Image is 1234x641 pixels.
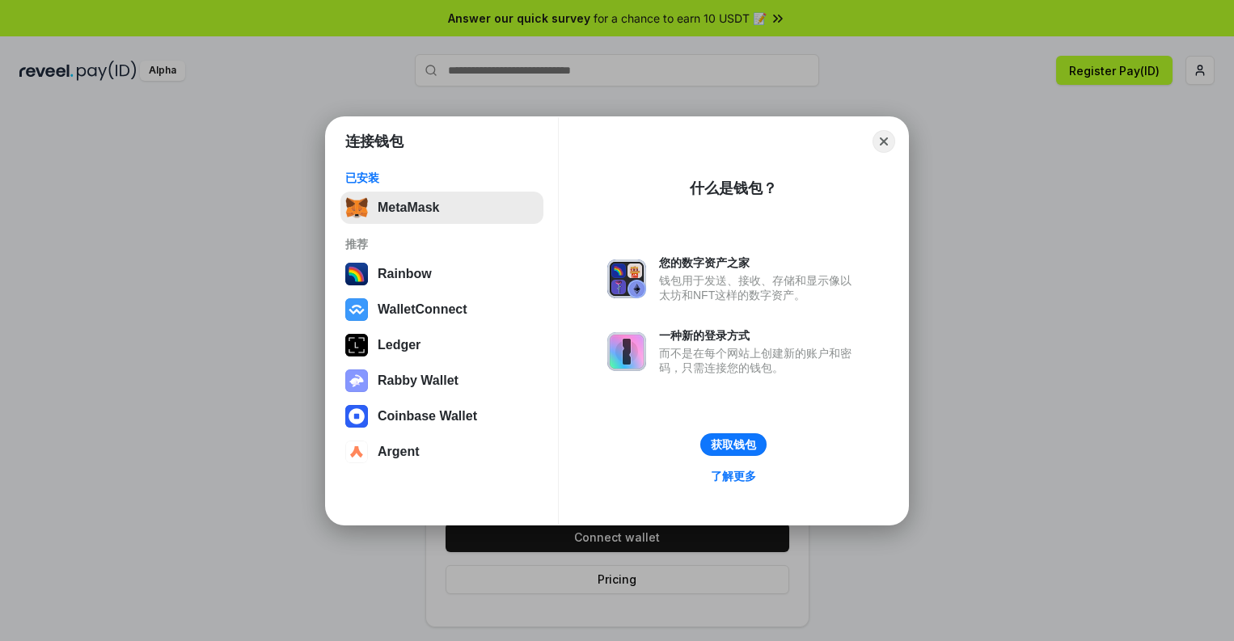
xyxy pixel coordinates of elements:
img: svg+xml,%3Csvg%20xmlns%3D%22http%3A%2F%2Fwww.w3.org%2F2000%2Fsvg%22%20fill%3D%22none%22%20viewBox... [345,369,368,392]
button: WalletConnect [340,293,543,326]
img: svg+xml,%3Csvg%20xmlns%3D%22http%3A%2F%2Fwww.w3.org%2F2000%2Fsvg%22%20fill%3D%22none%22%20viewBox... [607,332,646,371]
button: Rabby Wallet [340,365,543,397]
div: Rainbow [378,267,432,281]
div: Rabby Wallet [378,373,459,388]
div: 而不是在每个网站上创建新的账户和密码，只需连接您的钱包。 [659,346,860,375]
div: Coinbase Wallet [378,409,477,424]
div: 什么是钱包？ [690,179,777,198]
div: 您的数字资产之家 [659,255,860,270]
button: Rainbow [340,258,543,290]
div: Argent [378,445,420,459]
div: 已安装 [345,171,539,185]
img: svg+xml,%3Csvg%20fill%3D%22none%22%20height%3D%2233%22%20viewBox%3D%220%200%2035%2033%22%20width%... [345,196,368,219]
button: MetaMask [340,192,543,224]
img: svg+xml,%3Csvg%20width%3D%2228%22%20height%3D%2228%22%20viewBox%3D%220%200%2028%2028%22%20fill%3D... [345,405,368,428]
button: Close [873,130,895,153]
div: 钱包用于发送、接收、存储和显示像以太坊和NFT这样的数字资产。 [659,273,860,302]
img: svg+xml,%3Csvg%20width%3D%22120%22%20height%3D%22120%22%20viewBox%3D%220%200%20120%20120%22%20fil... [345,263,368,285]
button: Argent [340,436,543,468]
div: 推荐 [345,237,539,251]
h1: 连接钱包 [345,132,404,151]
button: Ledger [340,329,543,361]
img: svg+xml,%3Csvg%20xmlns%3D%22http%3A%2F%2Fwww.w3.org%2F2000%2Fsvg%22%20width%3D%2228%22%20height%3... [345,334,368,356]
button: 获取钱包 [700,433,767,456]
img: svg+xml,%3Csvg%20xmlns%3D%22http%3A%2F%2Fwww.w3.org%2F2000%2Fsvg%22%20fill%3D%22none%22%20viewBox... [607,259,646,298]
img: svg+xml,%3Csvg%20width%3D%2228%22%20height%3D%2228%22%20viewBox%3D%220%200%2028%2028%22%20fill%3D... [345,298,368,321]
div: 获取钱包 [711,437,756,452]
div: 一种新的登录方式 [659,328,860,343]
div: 了解更多 [711,469,756,483]
button: Coinbase Wallet [340,400,543,432]
a: 了解更多 [701,466,766,487]
div: WalletConnect [378,302,467,317]
img: svg+xml,%3Csvg%20width%3D%2228%22%20height%3D%2228%22%20viewBox%3D%220%200%2028%2028%22%20fill%3D... [345,441,368,463]
div: Ledger [378,338,420,352]
div: MetaMask [378,200,439,215]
